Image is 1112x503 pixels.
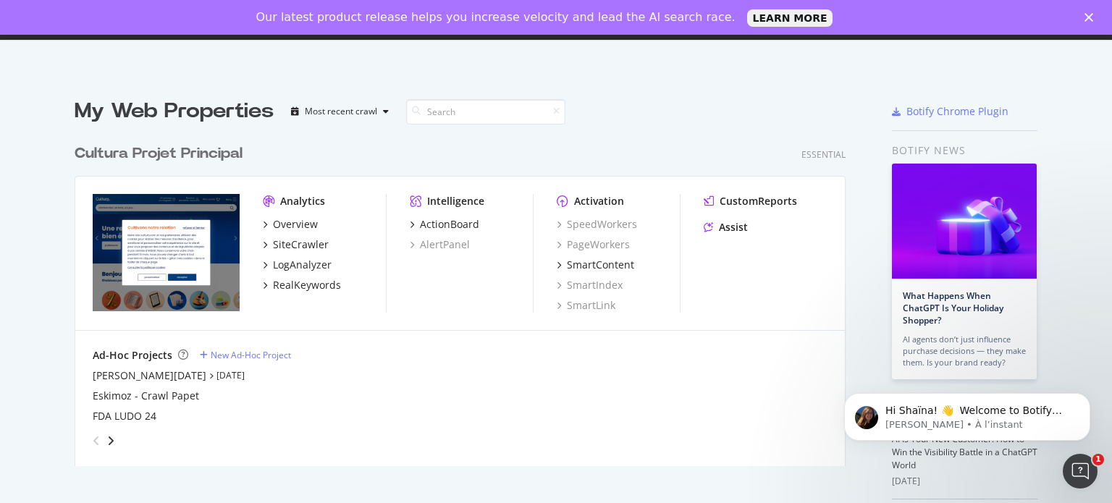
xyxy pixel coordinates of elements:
a: Assist [704,220,748,234]
a: RealKeywords [263,278,341,292]
div: Botify Chrome Plugin [906,104,1008,119]
iframe: Intercom notifications message [822,363,1112,464]
a: CustomReports [704,194,797,208]
div: My Web Properties [75,97,274,126]
a: FDA LUDO 24 [93,409,156,423]
div: Analytics [280,194,325,208]
div: Assist [719,220,748,234]
div: Essential [801,148,846,161]
a: [DATE] [216,369,245,381]
div: New Ad-Hoc Project [211,349,291,361]
a: SmartLink [557,298,615,313]
div: Most recent crawl [305,107,377,116]
div: Overview [273,217,318,232]
a: AI Is Your New Customer: How to Win the Visibility Battle in a ChatGPT World [892,433,1037,471]
div: Our latest product release helps you increase velocity and lead the AI search race. [256,10,736,25]
div: Activation [574,194,624,208]
a: [PERSON_NAME][DATE] [93,368,206,383]
div: grid [75,126,857,466]
a: Botify Chrome Plugin [892,104,1008,119]
div: AI agents don’t just influence purchase decisions — they make them. Is your brand ready? [903,334,1026,368]
a: ActionBoard [410,217,479,232]
img: cultura.com [93,194,240,311]
div: [DATE] [892,475,1037,488]
div: LogAnalyzer [273,258,332,272]
span: 1 [1092,454,1104,465]
div: Ad-Hoc Projects [93,348,172,363]
a: SmartContent [557,258,634,272]
div: Cultura Projet Principal [75,143,243,164]
a: PageWorkers [557,237,630,252]
div: Botify news [892,143,1037,158]
a: New Ad-Hoc Project [200,349,291,361]
a: Eskimoz - Crawl Papet [93,389,199,403]
iframe: Intercom live chat [1063,454,1098,489]
div: SmartContent [567,258,634,272]
div: RealKeywords [273,278,341,292]
input: Search [406,99,565,124]
div: angle-right [106,434,116,448]
a: SmartIndex [557,278,623,292]
div: SiteCrawler [273,237,329,252]
div: CustomReports [720,194,797,208]
a: Cultura Projet Principal [75,143,248,164]
div: ActionBoard [420,217,479,232]
img: What Happens When ChatGPT Is Your Holiday Shopper? [892,164,1037,279]
a: What Happens When ChatGPT Is Your Holiday Shopper? [903,289,1003,326]
div: Intelligence [427,194,484,208]
a: AlertPanel [410,237,470,252]
a: LogAnalyzer [263,258,332,272]
a: SiteCrawler [263,237,329,252]
a: Overview [263,217,318,232]
a: LEARN MORE [747,9,833,27]
button: Most recent crawl [285,100,395,123]
a: SpeedWorkers [557,217,637,232]
div: Fermer [1084,13,1099,22]
div: angle-left [87,429,106,452]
